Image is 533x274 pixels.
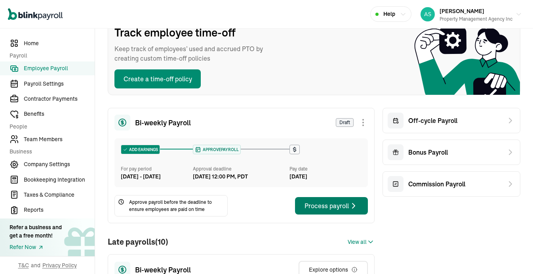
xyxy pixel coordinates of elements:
[24,64,95,73] span: Employee Payroll
[417,4,525,24] button: [PERSON_NAME]Property Management Agency Inc
[129,199,224,213] span: Approve payroll before the deadline to ensure employees are paid on time
[10,243,62,251] a: Refer Now
[121,172,193,181] div: [DATE] - [DATE]
[408,179,465,189] span: Commission Payroll
[440,15,512,23] div: Property Management Agency Inc
[24,191,95,199] span: Taxes & Compliance
[24,206,95,214] span: Reports
[336,118,354,127] span: Draft
[305,201,358,211] div: Process payroll
[383,10,395,18] span: Help
[295,197,368,215] button: Process payroll
[114,24,273,41] span: Track employee time-off
[114,44,273,63] span: Keep track of employees’ used and accrued PTO by creating custom time-off policies
[121,165,193,172] div: For pay period
[193,165,286,172] div: Approval deadline
[18,261,29,269] span: T&C
[309,266,358,274] div: Explore options
[10,148,90,156] span: Business
[42,261,77,269] span: Privacy Policy
[348,237,375,247] button: View all
[24,39,95,48] span: Home
[408,116,457,125] span: Off-cycle Payroll
[24,135,95,144] span: Team Members
[201,147,239,153] span: APPROVE PAYROLL
[135,117,191,128] span: Bi-weekly Payroll
[289,172,362,181] div: [DATE]
[370,6,411,22] button: Help
[10,52,90,60] span: Payroll
[440,8,484,15] span: [PERSON_NAME]
[24,176,95,184] span: Bookkeeping Integration
[8,3,63,26] nav: Global
[493,236,533,274] iframe: Chat Widget
[24,110,95,118] span: Benefits
[121,145,160,154] div: ADD EARNINGS
[24,95,95,103] span: Contractor Payments
[193,172,248,181] div: [DATE] 12:00 PM, PDT
[24,160,95,169] span: Company Settings
[24,80,95,88] span: Payroll Settings
[10,123,90,131] span: People
[408,148,448,157] span: Bonus Payroll
[348,238,367,246] span: View all
[108,236,168,248] h1: Late payrolls (10)
[289,165,362,172] div: Pay date
[114,69,201,88] button: Create a time-off policy
[10,223,62,240] div: Refer a business and get a free month!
